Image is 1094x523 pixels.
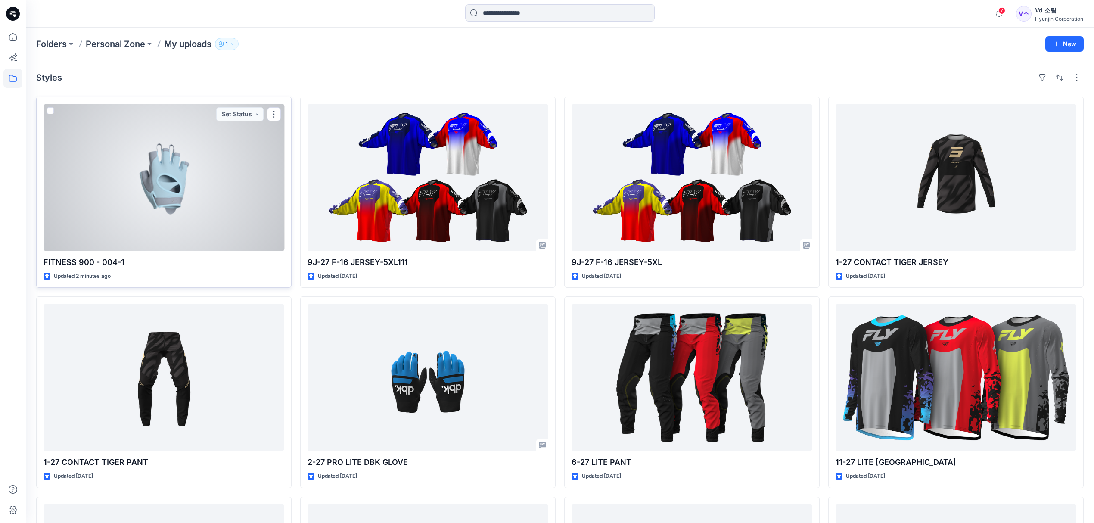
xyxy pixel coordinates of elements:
[44,456,284,468] p: 1-27 CONTACT TIGER PANT
[1045,36,1084,52] button: New
[582,472,621,481] p: Updated [DATE]
[1035,16,1083,22] div: Hyunjin Corporation
[1016,6,1032,22] div: V소
[836,456,1076,468] p: 11-27 LITE [GEOGRAPHIC_DATA]
[572,256,812,268] p: 9J-27 F-16 JERSEY-5XL
[164,38,211,50] p: My uploads
[572,456,812,468] p: 6-27 LITE PANT
[44,304,284,451] a: 1-27 CONTACT TIGER PANT
[836,304,1076,451] a: 11-27 LITE JERSEY
[44,256,284,268] p: FITNESS 900 - 004-1
[836,256,1076,268] p: 1-27 CONTACT TIGER JERSEY
[308,256,548,268] p: 9J-27 F-16 JERSEY-5XL111
[54,272,111,281] p: Updated 2 minutes ago
[836,104,1076,251] a: 1-27 CONTACT TIGER JERSEY
[308,304,548,451] a: 2-27 PRO LITE DBK GLOVE
[572,104,812,251] a: 9J-27 F-16 JERSEY-5XL
[36,38,67,50] a: Folders
[998,7,1005,14] span: 7
[572,304,812,451] a: 6-27 LITE PANT
[86,38,145,50] a: Personal Zone
[846,272,885,281] p: Updated [DATE]
[308,456,548,468] p: 2-27 PRO LITE DBK GLOVE
[846,472,885,481] p: Updated [DATE]
[226,39,228,49] p: 1
[44,104,284,251] a: FITNESS 900 - 004-1
[36,72,62,83] h4: Styles
[318,472,357,481] p: Updated [DATE]
[215,38,239,50] button: 1
[318,272,357,281] p: Updated [DATE]
[582,272,621,281] p: Updated [DATE]
[308,104,548,251] a: 9J-27 F-16 JERSEY-5XL111
[1035,5,1083,16] div: Vd 소팀
[54,472,93,481] p: Updated [DATE]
